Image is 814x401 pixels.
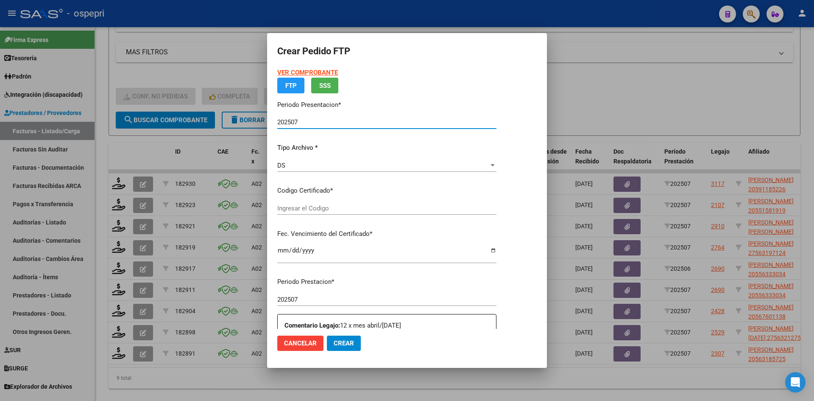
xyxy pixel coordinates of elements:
p: Periodo Presentacion [277,100,496,110]
button: Crear [327,336,361,351]
p: Tipo Archivo * [277,143,496,153]
span: DS [277,162,285,169]
p: Periodo Prestacion [277,277,496,287]
span: Cancelar [284,339,317,347]
p: 12 x mes abril/[DATE] [284,321,496,331]
span: SSS [319,82,331,90]
button: SSS [311,78,338,93]
a: VER COMPROBANTE [277,69,338,76]
p: Fec. Vencimiento del Certificado [277,229,496,239]
span: FTP [285,82,297,90]
div: Open Intercom Messenger [785,372,806,393]
h2: Crear Pedido FTP [277,43,537,59]
button: FTP [277,78,304,93]
p: Codigo Certificado [277,186,496,196]
strong: Comentario Legajo: [284,322,340,329]
span: Crear [334,339,354,347]
button: Cancelar [277,336,323,351]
